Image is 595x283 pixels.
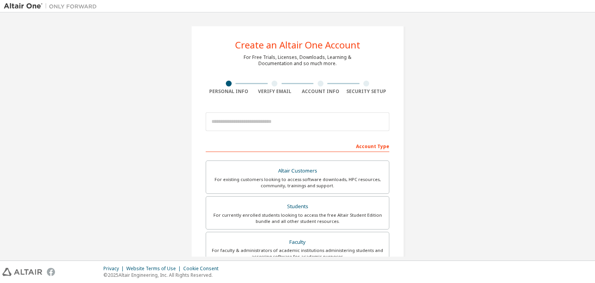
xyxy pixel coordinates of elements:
[211,247,384,260] div: For faculty & administrators of academic institutions administering students and accessing softwa...
[252,88,298,95] div: Verify Email
[211,212,384,224] div: For currently enrolled students looking to access the free Altair Student Edition bundle and all ...
[47,268,55,276] img: facebook.svg
[211,201,384,212] div: Students
[235,40,360,50] div: Create an Altair One Account
[211,176,384,189] div: For existing customers looking to access software downloads, HPC resources, community, trainings ...
[103,266,126,272] div: Privacy
[2,268,42,276] img: altair_logo.svg
[103,272,223,278] p: © 2025 Altair Engineering, Inc. All Rights Reserved.
[206,88,252,95] div: Personal Info
[297,88,344,95] div: Account Info
[244,54,351,67] div: For Free Trials, Licenses, Downloads, Learning & Documentation and so much more.
[211,166,384,176] div: Altair Customers
[206,140,389,152] div: Account Type
[183,266,223,272] div: Cookie Consent
[211,237,384,248] div: Faculty
[4,2,101,10] img: Altair One
[344,88,390,95] div: Security Setup
[126,266,183,272] div: Website Terms of Use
